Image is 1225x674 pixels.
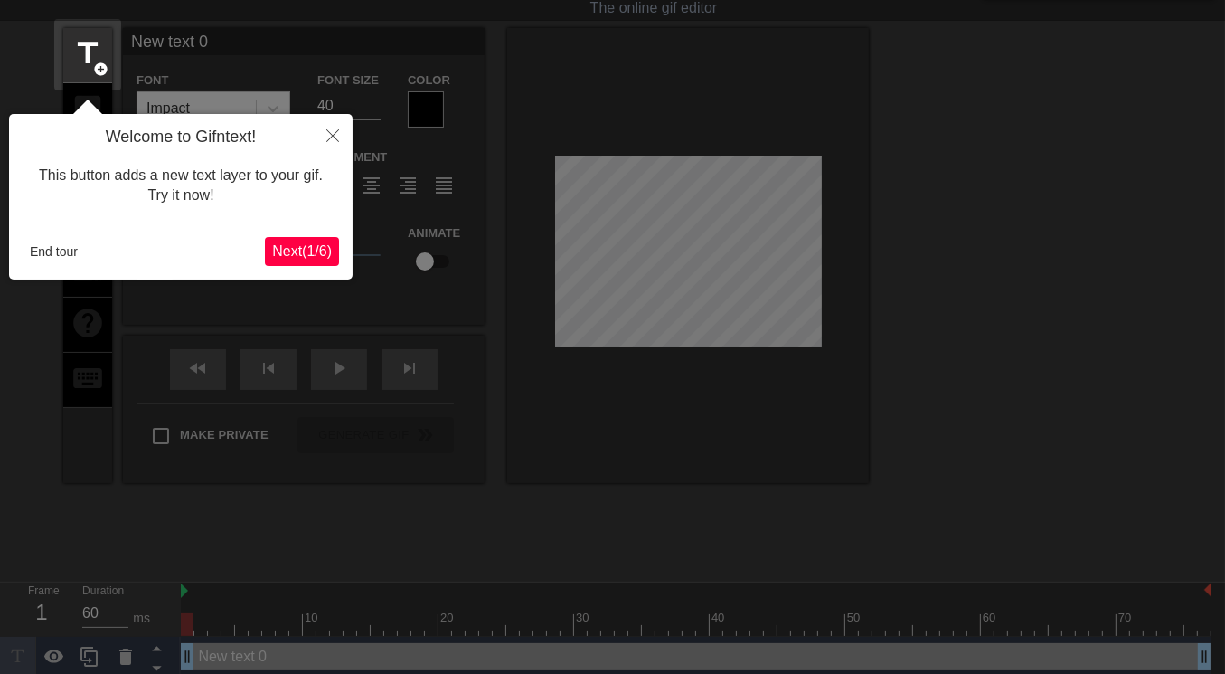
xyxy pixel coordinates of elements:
button: Next [265,237,339,266]
h4: Welcome to Gifntext! [23,128,339,147]
button: End tour [23,238,85,265]
span: Next ( 1 / 6 ) [272,243,332,259]
div: This button adds a new text layer to your gif. Try it now! [23,147,339,224]
button: Close [313,114,353,156]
